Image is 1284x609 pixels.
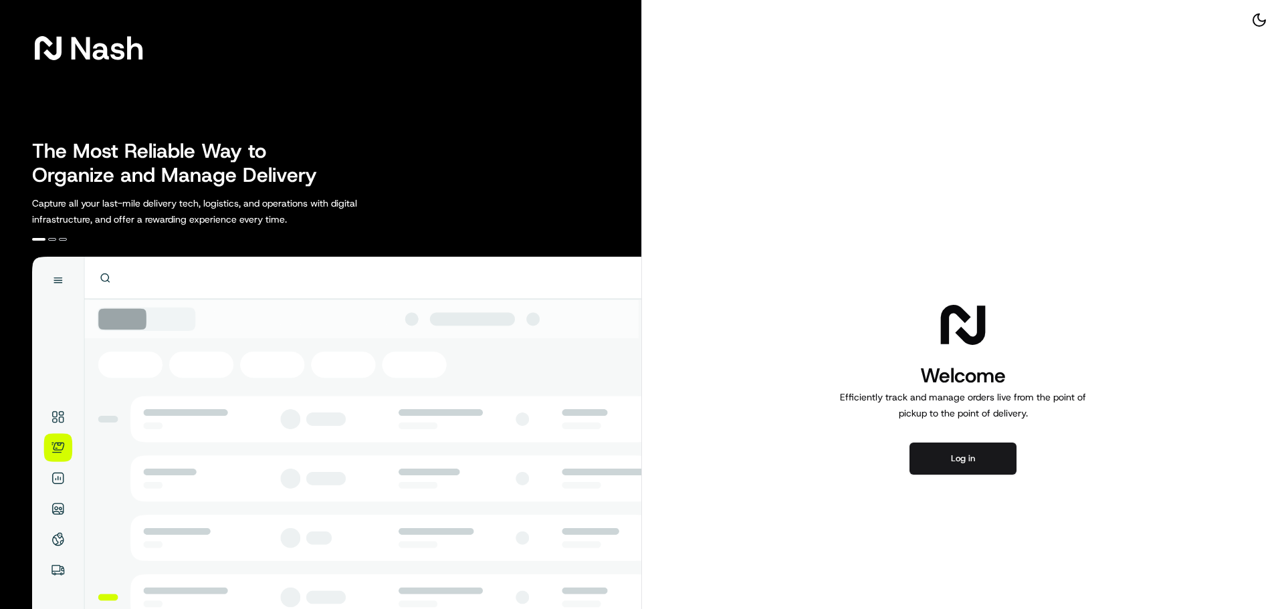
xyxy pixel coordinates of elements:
span: Nash [70,35,144,62]
p: Capture all your last-mile delivery tech, logistics, and operations with digital infrastructure, ... [32,195,417,227]
h2: The Most Reliable Way to Organize and Manage Delivery [32,139,332,187]
button: Log in [909,443,1016,475]
p: Efficiently track and manage orders live from the point of pickup to the point of delivery. [835,389,1091,421]
h1: Welcome [835,362,1091,389]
